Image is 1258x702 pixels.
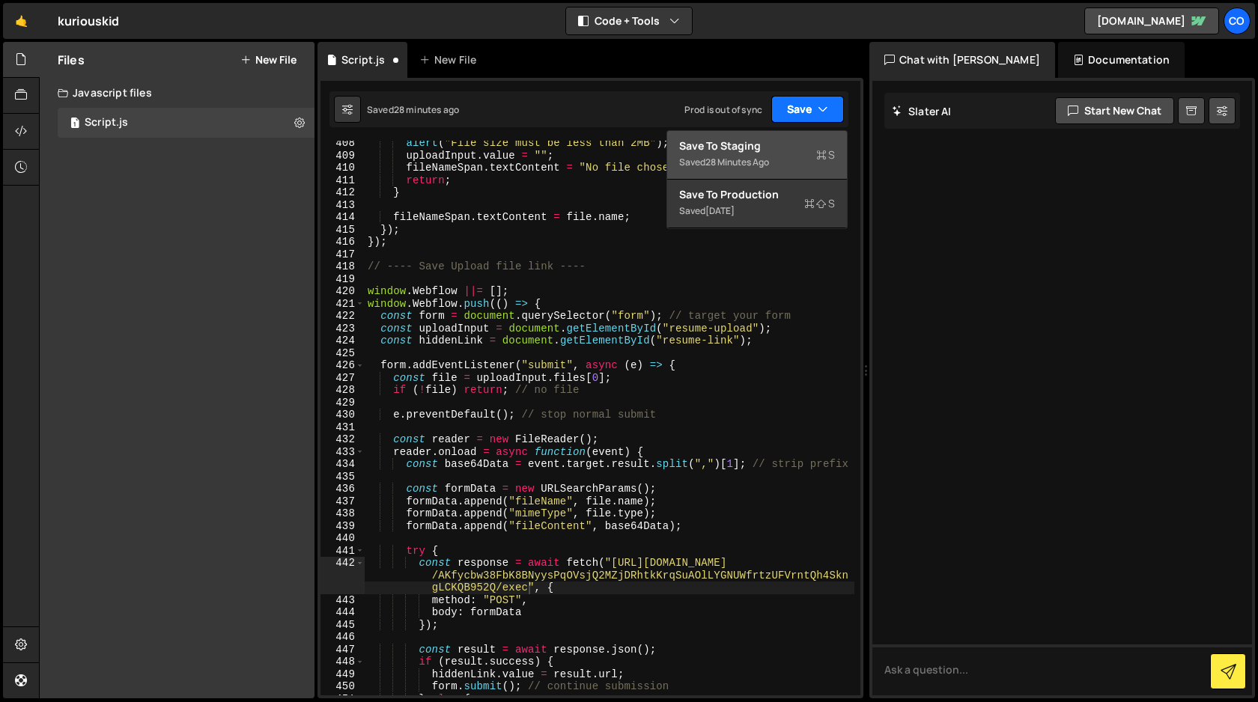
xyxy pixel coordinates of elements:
[419,52,482,67] div: New File
[1224,7,1251,34] a: Co
[320,483,365,495] div: 436
[58,108,314,138] div: 16633/45317.js
[679,138,835,153] div: Save to Staging
[320,532,365,545] div: 440
[320,372,365,385] div: 427
[705,204,735,217] div: [DATE]
[1058,42,1185,78] div: Documentation
[320,285,365,298] div: 420
[320,236,365,248] div: 416
[320,421,365,434] div: 431
[320,150,365,162] div: 409
[320,594,365,607] div: 443
[240,54,297,66] button: New File
[892,104,952,118] h2: Slater AI
[566,7,692,34] button: Code + Tools
[320,397,365,409] div: 429
[320,433,365,446] div: 432
[320,273,365,286] div: 419
[869,42,1055,78] div: Chat with [PERSON_NAME]
[1084,7,1219,34] a: [DOMAIN_NAME]
[804,196,835,211] span: S
[320,606,365,619] div: 444
[320,174,365,187] div: 411
[684,103,762,116] div: Prod is out of sync
[3,3,40,39] a: 🤙
[320,384,365,397] div: 428
[320,137,365,150] div: 408
[320,668,365,681] div: 449
[367,103,459,116] div: Saved
[679,187,835,202] div: Save to Production
[320,545,365,558] div: 441
[320,310,365,323] div: 422
[320,298,365,311] div: 421
[40,78,314,108] div: Javascript files
[705,156,769,168] div: 28 minutes ago
[320,186,365,199] div: 412
[320,409,365,421] div: 430
[58,52,85,68] h2: Files
[667,180,847,228] button: Save to ProductionS Saved[DATE]
[320,656,365,668] div: 448
[816,147,835,162] span: S
[320,619,365,632] div: 445
[320,211,365,224] div: 414
[320,335,365,347] div: 424
[320,458,365,471] div: 434
[320,680,365,693] div: 450
[320,557,365,594] div: 442
[320,359,365,372] div: 426
[667,131,847,180] button: Save to StagingS Saved28 minutes ago
[85,116,128,129] div: Script.js
[394,103,459,116] div: 28 minutes ago
[679,202,835,220] div: Saved
[320,644,365,656] div: 447
[679,153,835,171] div: Saved
[320,347,365,360] div: 425
[320,162,365,174] div: 410
[320,248,365,261] div: 417
[70,118,79,130] span: 1
[320,260,365,273] div: 418
[320,495,365,508] div: 437
[320,471,365,483] div: 435
[320,224,365,236] div: 415
[341,52,385,67] div: Script.js
[320,520,365,533] div: 439
[320,323,365,335] div: 423
[320,446,365,459] div: 433
[320,631,365,644] div: 446
[320,507,365,520] div: 438
[1055,97,1174,124] button: Start new chat
[58,12,120,30] div: kuriouskid
[771,96,844,123] button: Save
[320,199,365,212] div: 413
